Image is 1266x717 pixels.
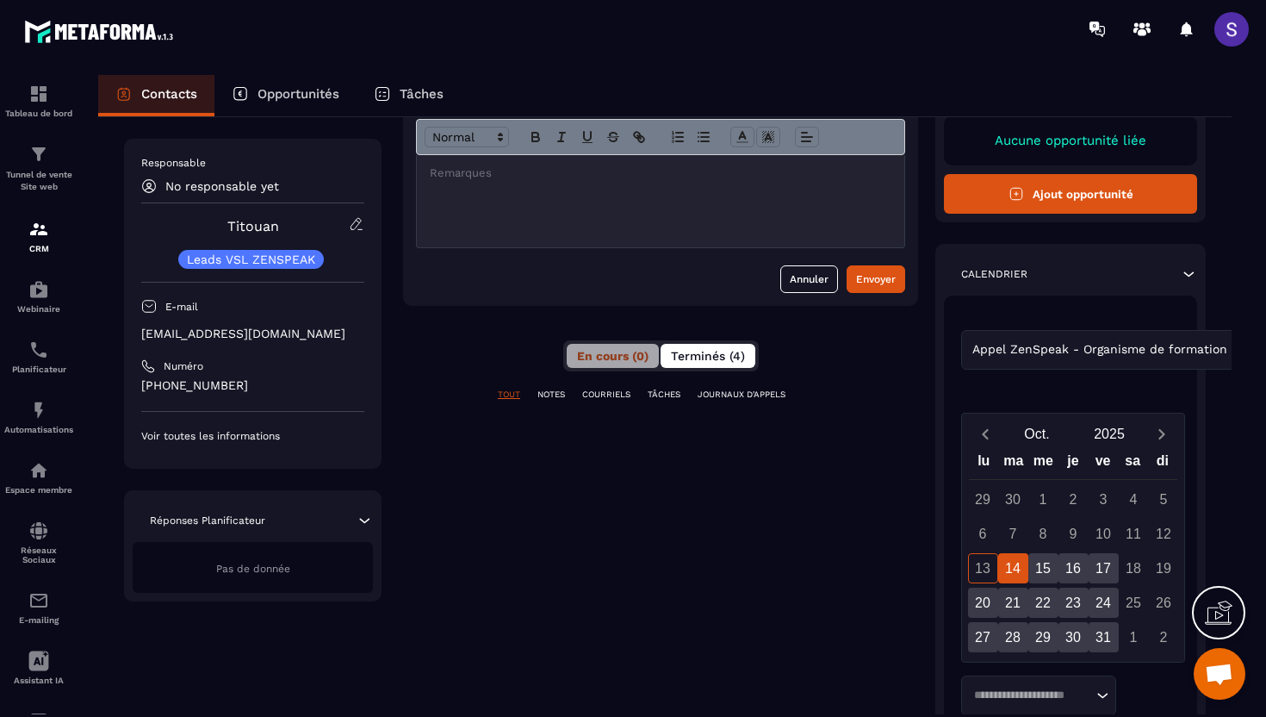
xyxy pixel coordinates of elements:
a: social-networksocial-networkRéseaux Sociaux [4,508,73,577]
div: 25 [1119,588,1149,618]
p: Réponses Planificateur [150,514,265,527]
p: Opportunités [258,86,339,102]
div: di [1147,449,1177,479]
span: Terminés (4) [671,349,745,363]
div: 21 [998,588,1028,618]
div: 19 [1149,553,1179,583]
div: 1 [1028,484,1058,514]
p: Voir toutes les informations [141,429,364,443]
p: Calendrier [961,267,1027,281]
div: 5 [1149,484,1179,514]
div: 26 [1149,588,1179,618]
div: 29 [1028,622,1058,652]
div: 22 [1028,588,1058,618]
div: Calendar days [969,484,1177,652]
button: Terminés (4) [661,344,755,368]
div: ve [1088,449,1118,479]
a: formationformationCRM [4,206,73,266]
a: automationsautomationsAutomatisations [4,387,73,447]
div: 4 [1119,484,1149,514]
img: logo [24,16,179,47]
p: E-mailing [4,615,73,625]
p: No responsable yet [165,179,279,193]
div: 24 [1089,588,1119,618]
button: Open years overlay [1073,419,1145,449]
div: 9 [1058,519,1089,549]
a: emailemailE-mailing [4,577,73,638]
p: Tableau de bord [4,109,73,118]
img: automations [28,460,49,481]
p: Leads VSL ZENSPEAK [187,253,315,265]
a: formationformationTunnel de vente Site web [4,131,73,206]
img: automations [28,279,49,300]
div: 15 [1028,553,1058,583]
span: Appel ZenSpeak - Organisme de formation [968,340,1231,359]
div: 10 [1089,519,1119,549]
p: Webinaire [4,304,73,314]
p: Contacts [141,86,197,102]
div: 17 [1089,553,1119,583]
img: formation [28,219,49,240]
p: Responsable [141,156,364,170]
a: Assistant IA [4,638,73,698]
p: COURRIELS [582,389,630,401]
img: automations [28,400,49,421]
input: Search for option [1231,340,1244,359]
a: Tâches [357,75,461,116]
button: Ajout opportunité [944,174,1197,214]
p: Aucune opportunité liée [961,133,1180,148]
div: 2 [1149,622,1179,652]
p: Réseaux Sociaux [4,546,73,564]
p: NOTES [537,389,565,401]
div: 29 [968,484,998,514]
div: 30 [1058,622,1089,652]
div: Envoyer [856,271,896,288]
img: scheduler [28,340,49,360]
p: Numéro [164,359,203,373]
div: ma [999,449,1029,479]
img: email [28,590,49,611]
div: Ouvrir le chat [1194,648,1245,700]
p: TÂCHES [648,389,680,401]
div: 12 [1149,519,1179,549]
a: Titouan [227,218,279,234]
a: Opportunités [214,75,357,116]
div: Calendar wrapper [969,449,1177,652]
div: 11 [1119,519,1149,549]
button: En cours (0) [567,344,659,368]
div: je [1058,449,1089,479]
div: 28 [998,622,1028,652]
p: Assistant IA [4,676,73,685]
p: Tunnel de vente Site web [4,169,73,193]
div: 14 [998,553,1028,583]
button: Envoyer [847,265,905,293]
button: Previous month [969,422,1001,446]
button: Open months overlay [1001,419,1073,449]
div: 18 [1119,553,1149,583]
p: CRM [4,244,73,253]
span: En cours (0) [577,349,649,363]
img: formation [28,84,49,104]
button: Next month [1145,422,1177,446]
div: Search for option [961,676,1116,715]
div: 2 [1058,484,1089,514]
a: automationsautomationsEspace membre [4,447,73,508]
div: 6 [968,519,998,549]
div: sa [1118,449,1148,479]
a: formationformationTableau de bord [4,71,73,131]
p: [EMAIL_ADDRESS][DOMAIN_NAME] [141,326,364,342]
p: Planificateur [4,365,73,374]
a: Contacts [98,75,214,116]
div: 8 [1028,519,1058,549]
p: Automatisations [4,425,73,434]
span: Pas de donnée [216,563,290,575]
p: Tâches [400,86,444,102]
div: 1 [1119,622,1149,652]
a: schedulerschedulerPlanificateur [4,327,73,387]
p: JOURNAUX D'APPELS [698,389,785,401]
p: E-mail [165,300,198,314]
div: 20 [968,588,998,618]
p: TOUT [498,389,520,401]
div: 16 [1058,553,1089,583]
div: 7 [998,519,1028,549]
